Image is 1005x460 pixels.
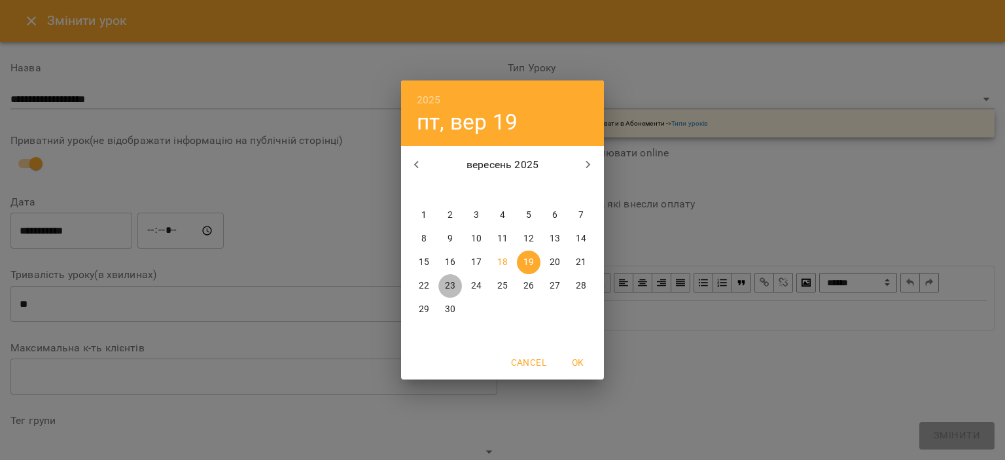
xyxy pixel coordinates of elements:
button: 3 [465,203,488,227]
button: 9 [438,227,462,251]
button: 11 [491,227,514,251]
button: 13 [543,227,567,251]
p: 18 [497,256,508,269]
span: нд [569,184,593,197]
button: 18 [491,251,514,274]
span: чт [491,184,514,197]
p: 10 [471,232,482,245]
button: 26 [517,274,540,298]
p: 15 [419,256,429,269]
p: 30 [445,303,455,316]
p: 1 [421,209,427,222]
button: пт, вер 19 [417,109,518,135]
span: сб [543,184,567,197]
button: 14 [569,227,593,251]
p: 21 [576,256,586,269]
button: 5 [517,203,540,227]
span: пн [412,184,436,197]
span: Cancel [511,355,546,370]
span: OK [562,355,593,370]
button: 23 [438,274,462,298]
p: 27 [550,279,560,292]
p: 23 [445,279,455,292]
p: 29 [419,303,429,316]
p: 12 [523,232,534,245]
button: 6 [543,203,567,227]
p: вересень 2025 [432,157,573,173]
button: 2025 [417,91,441,109]
p: 11 [497,232,508,245]
button: 4 [491,203,514,227]
p: 5 [526,209,531,222]
button: 15 [412,251,436,274]
button: 25 [491,274,514,298]
button: OK [557,351,599,374]
span: вт [438,184,462,197]
p: 16 [445,256,455,269]
button: 2 [438,203,462,227]
button: 7 [569,203,593,227]
p: 9 [448,232,453,245]
button: 10 [465,227,488,251]
p: 22 [419,279,429,292]
button: 27 [543,274,567,298]
button: 19 [517,251,540,274]
button: 21 [569,251,593,274]
p: 6 [552,209,557,222]
p: 4 [500,209,505,222]
p: 2 [448,209,453,222]
button: 29 [412,298,436,321]
p: 7 [578,209,584,222]
p: 26 [523,279,534,292]
p: 17 [471,256,482,269]
p: 24 [471,279,482,292]
p: 19 [523,256,534,269]
button: 12 [517,227,540,251]
p: 8 [421,232,427,245]
button: 22 [412,274,436,298]
p: 3 [474,209,479,222]
p: 13 [550,232,560,245]
p: 25 [497,279,508,292]
button: 28 [569,274,593,298]
span: ср [465,184,488,197]
button: 20 [543,251,567,274]
button: 17 [465,251,488,274]
button: 1 [412,203,436,227]
button: 16 [438,251,462,274]
button: 24 [465,274,488,298]
button: 8 [412,227,436,251]
p: 28 [576,279,586,292]
p: 20 [550,256,560,269]
span: пт [517,184,540,197]
button: Cancel [506,351,552,374]
p: 14 [576,232,586,245]
button: 30 [438,298,462,321]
